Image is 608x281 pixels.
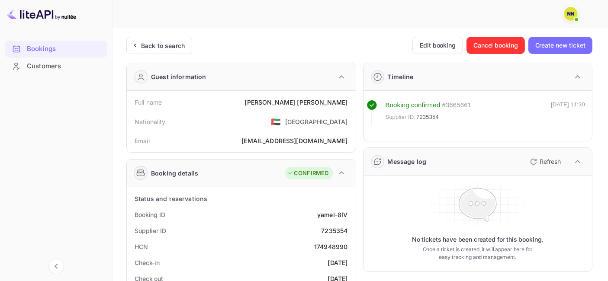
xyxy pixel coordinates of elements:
div: [PERSON_NAME] [PERSON_NAME] [244,98,347,107]
div: CONFIRMED [287,169,328,178]
div: [DATE] 11:30 [551,100,585,125]
img: N/A N/A [564,7,578,21]
div: Timeline [388,72,414,81]
div: Booking details [151,169,198,178]
p: Once a ticket is created, it will appear here for easy tracking and management. [417,246,539,261]
div: Customers [5,58,107,75]
span: Supplier ID: [386,113,416,121]
span: United States [271,114,281,129]
div: Bookings [5,41,107,57]
div: Guest information [151,72,206,81]
div: Full name [135,98,162,107]
div: Bookings [27,44,103,54]
div: Back to search [141,41,185,50]
p: Refresh [540,157,561,166]
span: 7235354 [416,113,439,121]
button: Edit booking [412,37,463,54]
button: Collapse navigation [48,259,64,274]
a: Customers [5,58,107,74]
img: LiteAPI logo [7,7,76,21]
p: No tickets have been created for this booking. [412,235,544,244]
div: # 3665661 [442,100,471,110]
button: Refresh [525,155,564,169]
a: Bookings [5,41,107,57]
div: Email [135,136,150,145]
div: [DATE] [328,258,348,267]
div: Booking confirmed [386,100,441,110]
div: [GEOGRAPHIC_DATA] [285,117,348,126]
div: 7235354 [321,226,347,235]
button: Create new ticket [528,37,592,54]
div: 174948990 [314,242,347,251]
div: Message log [388,157,427,166]
div: [EMAIL_ADDRESS][DOMAIN_NAME] [241,136,347,145]
div: HCN [135,242,148,251]
div: Status and reservations [135,194,207,203]
div: yameI-8IV [317,210,347,219]
div: Check-in [135,258,160,267]
button: Cancel booking [466,37,525,54]
div: Booking ID [135,210,165,219]
div: Supplier ID [135,226,166,235]
div: Customers [27,61,103,71]
div: Nationality [135,117,166,126]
